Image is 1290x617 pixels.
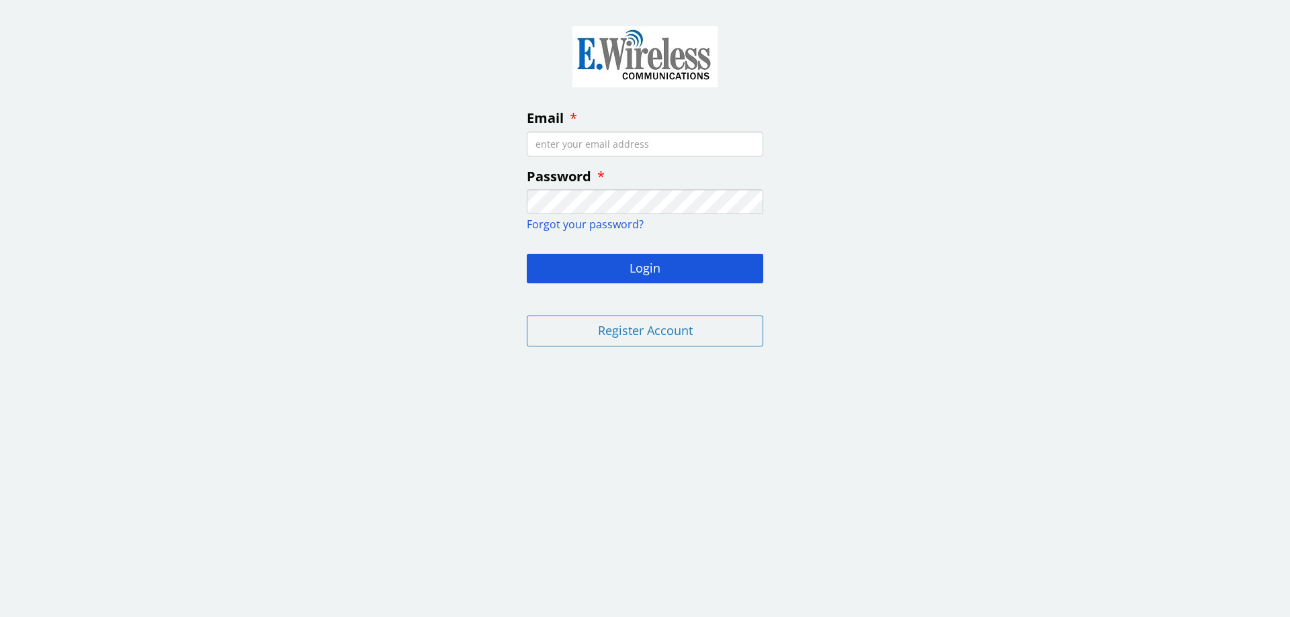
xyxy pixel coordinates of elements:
input: enter your email address [527,132,763,156]
a: Forgot your password? [527,217,644,232]
span: Email [527,109,564,127]
span: Password [527,167,591,185]
button: Register Account [527,316,763,346]
button: Login [527,254,763,283]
